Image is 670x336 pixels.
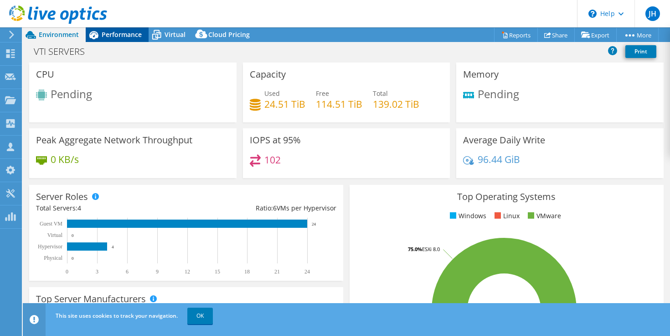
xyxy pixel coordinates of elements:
[51,86,92,101] span: Pending
[478,86,519,101] span: Pending
[56,312,178,320] span: This site uses cookies to track your navigation.
[126,268,129,275] text: 6
[273,204,277,212] span: 6
[244,268,250,275] text: 18
[316,89,329,98] span: Free
[264,99,305,109] h4: 24.51 TiB
[30,47,99,57] h1: VTI SERVERS
[36,294,146,304] h3: Top Server Manufacturers
[36,192,88,202] h3: Server Roles
[492,211,520,221] li: Linux
[39,30,79,39] span: Environment
[356,192,657,202] h3: Top Operating Systems
[463,135,545,145] h3: Average Daily Write
[40,220,62,227] text: Guest VM
[448,211,486,221] li: Windows
[51,154,79,164] h4: 0 KB/s
[36,135,192,145] h3: Peak Aggregate Network Throughput
[316,99,362,109] h4: 114.51 TiB
[185,268,190,275] text: 12
[165,30,186,39] span: Virtual
[47,232,63,238] text: Virtual
[537,28,575,42] a: Share
[250,69,286,79] h3: Capacity
[616,28,659,42] a: More
[72,256,74,261] text: 0
[463,69,499,79] h3: Memory
[156,268,159,275] text: 9
[494,28,538,42] a: Reports
[72,233,74,238] text: 0
[625,45,656,58] a: Print
[526,211,561,221] li: VMware
[304,268,310,275] text: 24
[187,308,213,324] a: OK
[478,154,520,164] h4: 96.44 GiB
[208,30,250,39] span: Cloud Pricing
[112,245,114,249] text: 4
[574,28,617,42] a: Export
[215,268,220,275] text: 15
[645,6,660,21] span: JH
[36,203,186,213] div: Total Servers:
[102,30,142,39] span: Performance
[373,89,388,98] span: Total
[66,268,68,275] text: 0
[373,99,419,109] h4: 139.02 TiB
[44,255,62,261] text: Physical
[274,268,280,275] text: 21
[264,155,281,165] h4: 102
[312,222,316,226] text: 24
[186,203,336,213] div: Ratio: VMs per Hypervisor
[408,246,422,252] tspan: 75.0%
[250,135,301,145] h3: IOPS at 95%
[77,204,81,212] span: 4
[96,268,98,275] text: 3
[264,89,280,98] span: Used
[38,243,62,250] text: Hypervisor
[36,69,54,79] h3: CPU
[422,246,440,252] tspan: ESXi 8.0
[588,10,597,18] svg: \n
